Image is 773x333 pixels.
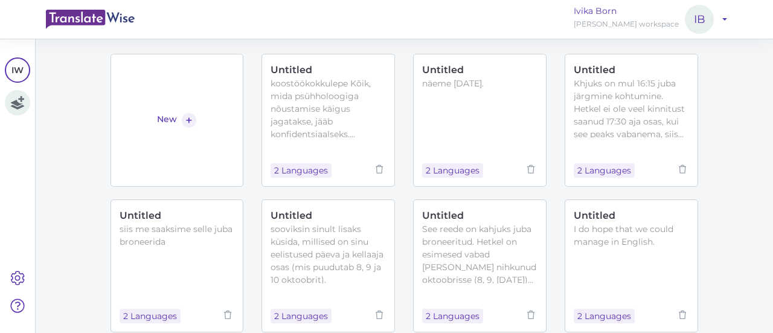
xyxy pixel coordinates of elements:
[271,77,386,138] div: koostöökokkulepe Kõik, mida psühholoogiga nõustamise käigus jagatakse, jääb konfidentsiaalseks. Ü...
[685,5,714,34] span: IB
[271,309,332,323] div: 2 Languages
[111,54,244,187] a: New+
[422,77,537,90] div: näeme [DATE].
[120,209,235,223] div: Untitled
[574,5,679,18] p: Ivika Born
[271,223,386,283] div: sooviksin sinult lisaks küsida, millised on sinu eelistused päeva ja kellaaja osas (mis puudutab ...
[574,19,679,28] span: [PERSON_NAME] workspace
[182,113,196,128] div: +
[271,209,386,223] div: Untitled
[157,113,177,128] div: New
[120,223,235,248] div: siis me saaksime selle juba broneerida
[574,163,635,178] div: 2 Languages
[574,77,689,138] div: Khjuks on mul 16:15 juba järgmine kohtumine. Hetkel ei ole veel kinnitust saanud 17:30 aja osas, ...
[271,163,332,178] div: 2 Languages
[574,309,635,323] div: 2 Languages
[422,309,483,323] div: 2 Languages
[422,63,537,77] div: Untitled
[422,163,483,178] div: 2 Languages
[574,209,689,223] div: Untitled
[574,223,689,248] div: I do hope that we could manage in English.
[271,63,386,77] div: Untitled
[120,309,181,323] div: 2 Languages
[574,5,727,34] a: Ivika Born[PERSON_NAME] workspaceIB
[46,10,135,29] img: main-logo.d08478e9.svg
[422,223,537,283] div: See reede on kahjuks juba broneeritud. Hetkel on esimesed vabad [PERSON_NAME] nihkunud oktoobriss...
[5,57,30,83] a: IW
[422,209,537,223] div: Untitled
[574,63,689,77] div: Untitled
